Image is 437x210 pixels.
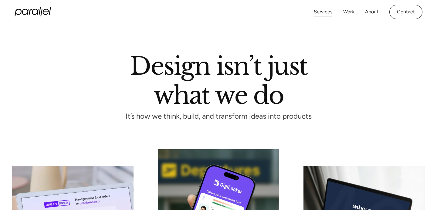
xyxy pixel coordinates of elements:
p: It’s how we think, build, and transform ideas into products [114,114,323,119]
a: Work [343,8,354,16]
a: Contact [389,5,422,19]
h1: Design isn’t just what we do [130,54,307,104]
a: About [365,8,378,16]
a: home [15,7,51,16]
a: Services [314,8,332,16]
